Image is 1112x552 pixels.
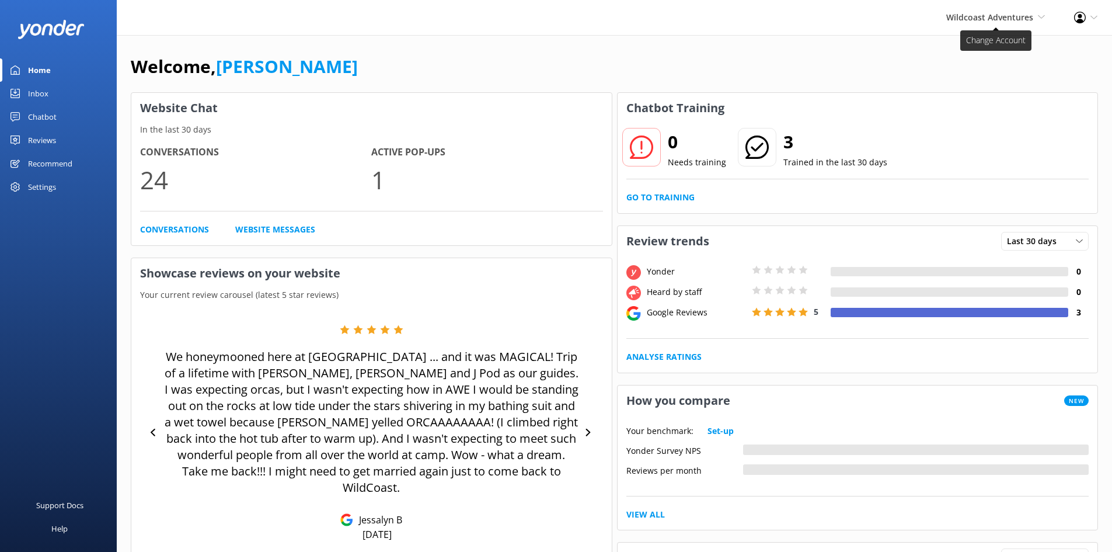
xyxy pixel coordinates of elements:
[140,160,371,199] p: 24
[140,145,371,160] h4: Conversations
[644,286,749,298] div: Heard by staff
[28,175,56,199] div: Settings
[668,128,726,156] h2: 0
[131,289,612,301] p: Your current review carousel (latest 5 star reviews)
[783,156,887,169] p: Trained in the last 30 days
[28,105,57,129] div: Chatbot
[626,191,695,204] a: Go to Training
[1007,235,1064,248] span: Last 30 days
[707,425,734,438] a: Set-up
[353,513,402,526] p: Jessalyn B
[28,58,51,82] div: Home
[362,528,392,541] p: [DATE]
[18,20,85,39] img: yonder-white-logo.png
[626,445,743,455] div: Yonder Survey NPS
[140,223,209,236] a: Conversations
[946,12,1033,23] span: Wildcoast Adventures
[644,306,749,319] div: Google Reviews
[1068,265,1089,278] h4: 0
[626,508,665,521] a: View All
[618,226,718,256] h3: Review trends
[371,145,602,160] h4: Active Pop-ups
[626,464,743,475] div: Reviews per month
[28,82,48,105] div: Inbox
[644,265,749,278] div: Yonder
[618,93,733,123] h3: Chatbot Training
[1064,395,1089,406] span: New
[626,425,693,438] p: Your benchmark:
[1068,286,1089,298] h4: 0
[668,156,726,169] p: Needs training
[618,386,739,416] h3: How you compare
[371,160,602,199] p: 1
[235,223,315,236] a: Website Messages
[131,93,612,123] h3: Website Chat
[163,349,580,496] p: We honeymooned here at [GEOGRAPHIC_DATA] ... and it was MAGICAL! Trip of a lifetime with [PERSON_...
[626,350,702,363] a: Analyse Ratings
[131,53,358,81] h1: Welcome,
[28,152,72,175] div: Recommend
[36,494,83,517] div: Support Docs
[131,258,612,289] h3: Showcase reviews on your website
[28,129,56,152] div: Reviews
[783,128,887,156] h2: 3
[216,54,358,78] a: [PERSON_NAME]
[131,123,612,136] p: In the last 30 days
[814,306,818,317] span: 5
[340,513,353,526] img: Google Reviews
[1068,306,1089,319] h4: 3
[51,517,68,540] div: Help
